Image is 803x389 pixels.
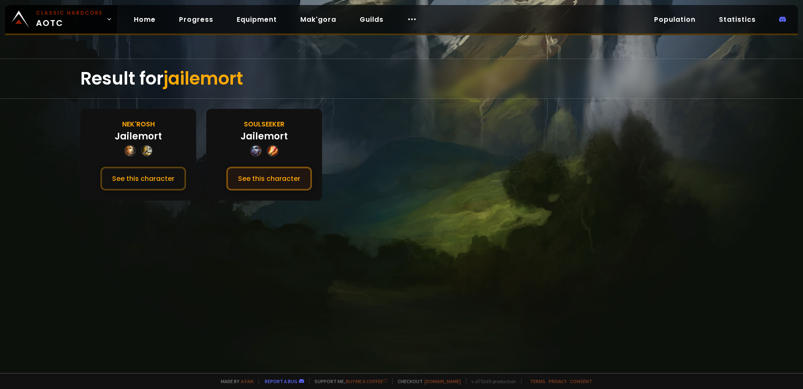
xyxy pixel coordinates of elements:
a: Privacy [549,378,567,384]
span: Checkout [392,378,461,384]
a: [DOMAIN_NAME] [425,378,461,384]
a: Terms [530,378,545,384]
div: Nek'Rosh [122,119,155,129]
div: Result for [80,59,723,98]
a: a fan [241,378,253,384]
small: Classic Hardcore [36,9,103,17]
a: Progress [172,11,220,28]
a: Guilds [353,11,390,28]
a: Report a bug [265,378,297,384]
a: Consent [570,378,592,384]
span: Made by [216,378,253,384]
a: Classic HardcoreAOTC [5,5,117,33]
div: Jailemort [115,129,162,143]
a: Statistics [712,11,762,28]
a: Equipment [230,11,284,28]
div: Jailemort [240,129,288,143]
button: See this character [100,167,186,191]
a: Population [647,11,702,28]
a: Mak'gora [294,11,343,28]
span: v. d752d5 - production [466,378,516,384]
span: jailemort [164,66,243,91]
span: Support me, [309,378,387,384]
span: AOTC [36,9,103,29]
button: See this character [226,167,312,191]
div: Soulseeker [244,119,284,129]
a: Home [127,11,162,28]
a: Buy me a coffee [346,378,387,384]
